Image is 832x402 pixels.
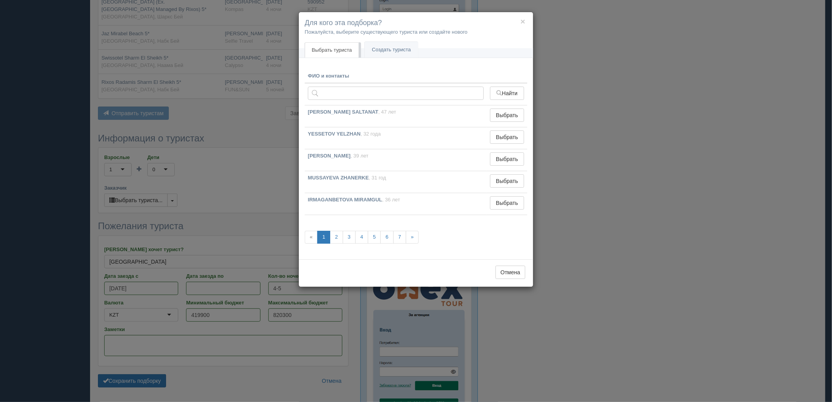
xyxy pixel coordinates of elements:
span: , 47 лет [378,109,396,115]
button: Выбрать [490,152,524,166]
span: « [305,231,318,244]
a: 4 [355,231,368,244]
button: Выбрать [490,109,524,122]
button: Выбрать [490,130,524,144]
b: YESSETOV YELZHAN [308,131,361,137]
span: , 39 лет [351,153,369,159]
button: Найти [490,87,524,100]
span: , 36 лет [382,197,400,203]
a: 1 [317,231,330,244]
a: 6 [380,231,393,244]
a: 3 [343,231,356,244]
h4: Для кого эта подборка? [305,18,527,28]
a: 5 [368,231,381,244]
input: Поиск по ФИО, паспорту или контактам [308,87,484,100]
a: 2 [330,231,343,244]
b: [PERSON_NAME] SALTANAT [308,109,378,115]
b: [PERSON_NAME] [308,153,351,159]
a: 7 [393,231,406,244]
span: , 31 год [369,175,386,181]
button: Выбрать [490,196,524,210]
a: Создать туриста [365,42,418,58]
button: × [521,17,525,25]
a: » [406,231,419,244]
a: Выбрать туриста [305,42,359,58]
th: ФИО и контакты [305,69,487,83]
b: IRMAGANBETOVA MIRAMGUL [308,197,382,203]
p: Пожалуйста, выберите существующего туриста или создайте нового [305,28,527,36]
b: MUSSAYEVA ZHANERKE [308,175,369,181]
button: Выбрать [490,174,524,188]
button: Отмена [496,266,525,279]
span: , 32 года [361,131,381,137]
